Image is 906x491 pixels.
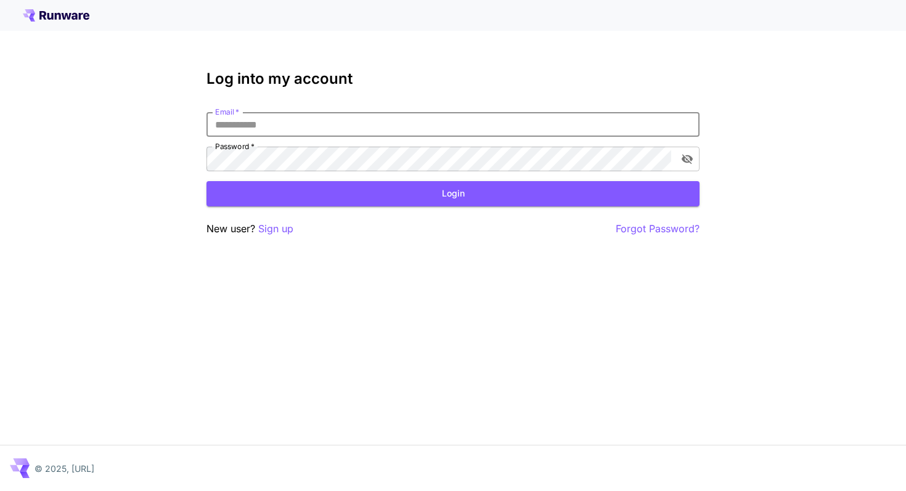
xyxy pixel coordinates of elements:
[215,141,255,152] label: Password
[206,221,293,237] p: New user?
[215,107,239,117] label: Email
[206,181,700,206] button: Login
[616,221,700,237] button: Forgot Password?
[206,70,700,87] h3: Log into my account
[258,221,293,237] button: Sign up
[35,462,94,475] p: © 2025, [URL]
[676,148,698,170] button: toggle password visibility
